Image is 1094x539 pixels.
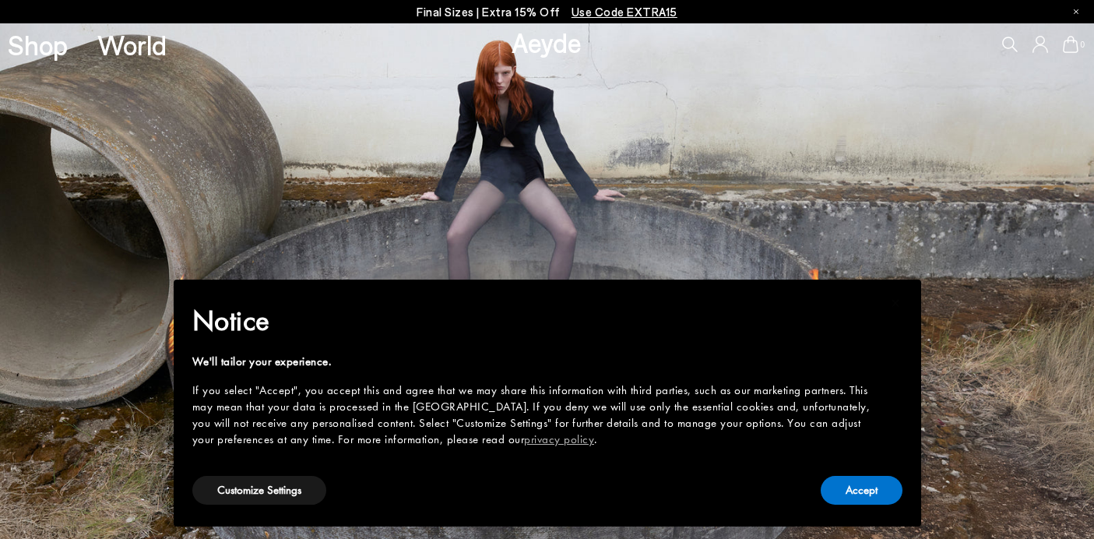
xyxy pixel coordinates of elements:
[8,31,68,58] a: Shop
[524,432,594,447] a: privacy policy
[891,291,901,315] span: ×
[192,476,326,505] button: Customize Settings
[192,354,878,370] div: We'll tailor your experience.
[1063,36,1078,53] a: 0
[1078,41,1086,49] span: 0
[192,301,878,341] h2: Notice
[512,26,582,58] a: Aeyde
[572,5,677,19] span: Navigate to /collections/ss25-final-sizes
[878,284,915,322] button: Close this notice
[192,382,878,448] div: If you select "Accept", you accept this and agree that we may share this information with third p...
[417,2,677,22] p: Final Sizes | Extra 15% Off
[821,476,902,505] button: Accept
[97,31,167,58] a: World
